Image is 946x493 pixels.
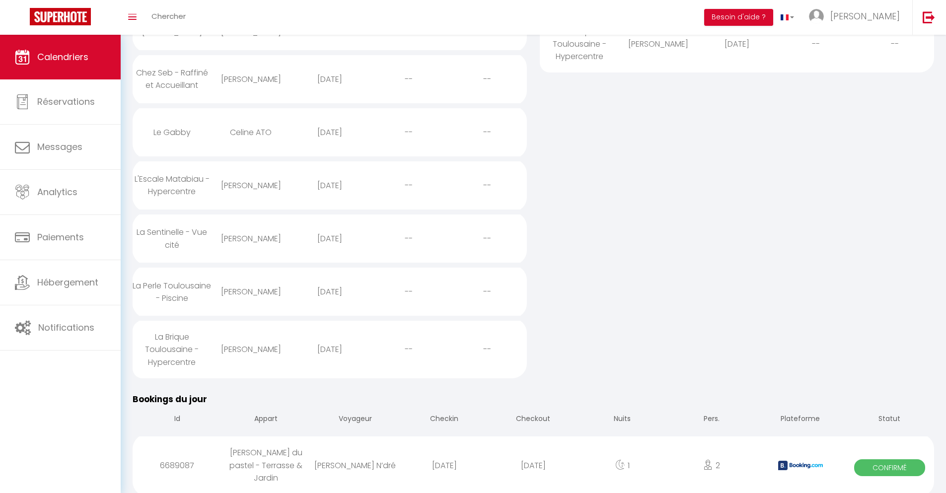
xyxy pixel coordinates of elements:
div: -- [448,333,527,365]
img: booking2.png [778,461,823,470]
div: [PERSON_NAME] [212,222,291,255]
th: Nuits [578,406,667,434]
div: La Brique Toulousaine - Hypercentre [540,15,619,72]
div: -- [776,28,855,60]
div: [DATE] [291,169,369,202]
span: Analytics [37,186,77,198]
th: Appart [221,406,310,434]
div: -- [448,222,527,255]
div: [DATE] [291,63,369,95]
span: Notifications [38,321,94,334]
div: [PERSON_NAME] [619,28,698,60]
th: Voyageur [311,406,400,434]
div: 6689087 [133,449,221,482]
th: Plateforme [756,406,845,434]
div: [DATE] [400,449,489,482]
div: [DATE] [489,449,578,482]
div: [DATE] [291,116,369,148]
div: -- [855,28,934,60]
div: Celine ATO [212,116,291,148]
div: [DATE] [291,276,369,308]
div: 2 [667,449,756,482]
div: [PERSON_NAME] [212,333,291,365]
th: Checkout [489,406,578,434]
div: -- [369,333,448,365]
div: [PERSON_NAME] [212,63,291,95]
span: Confirmé [854,459,926,476]
div: -- [369,276,448,308]
div: -- [448,169,527,202]
th: Pers. [667,406,756,434]
div: Le Gabby [133,116,212,148]
div: La Brique Toulousaine - Hypercentre [133,321,212,378]
img: Super Booking [30,8,91,25]
th: Id [133,406,221,434]
div: La Sentinelle - Vue cité [133,216,212,261]
div: [DATE] [291,333,369,365]
div: La Perle Toulousaine - Piscine [133,270,212,314]
div: -- [448,116,527,148]
div: -- [369,116,448,148]
div: -- [369,222,448,255]
span: Bookings du jour [133,393,207,405]
img: ... [809,9,824,24]
div: -- [448,63,527,95]
div: [DATE] [698,28,777,60]
img: logout [923,11,935,23]
div: [PERSON_NAME] N’dré [311,449,400,482]
div: L'Escale Matabiau - Hypercentre [133,163,212,208]
span: Paiements [37,231,84,243]
div: [DATE] [291,222,369,255]
div: 1 [578,449,667,482]
span: Hébergement [37,276,98,288]
button: Ouvrir le widget de chat LiveChat [8,4,38,34]
th: Statut [845,406,934,434]
span: Chercher [151,11,186,21]
button: Besoin d'aide ? [704,9,773,26]
span: [PERSON_NAME] [830,10,900,22]
div: -- [448,276,527,308]
span: Réservations [37,95,95,108]
div: [PERSON_NAME] [212,276,291,308]
div: -- [369,63,448,95]
div: [PERSON_NAME] [212,169,291,202]
th: Checkin [400,406,489,434]
div: -- [369,169,448,202]
div: Chez Seb - Raffiné et Accueillant [133,57,212,101]
span: Calendriers [37,51,88,63]
span: Messages [37,141,82,153]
